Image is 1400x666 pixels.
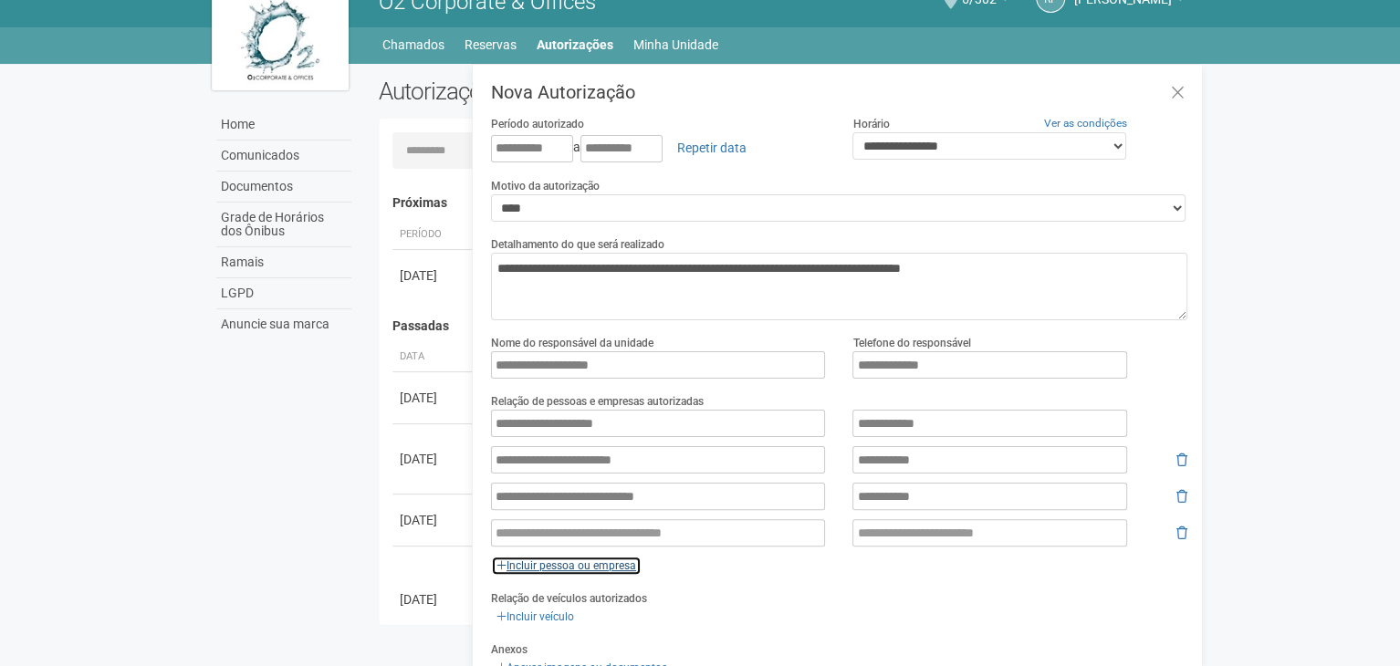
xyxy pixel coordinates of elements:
div: a [491,132,826,163]
div: [DATE] [400,590,467,609]
label: Relação de pessoas e empresas autorizadas [491,393,704,410]
h3: Nova Autorização [491,83,1187,101]
div: [DATE] [400,389,467,407]
a: Incluir pessoa ou empresa [491,556,642,576]
i: Remover [1176,526,1187,539]
label: Telefone do responsável [852,335,970,351]
h4: Próximas [392,196,1175,210]
div: [DATE] [400,266,467,285]
a: Ramais [216,247,351,278]
label: Período autorizado [491,116,584,132]
a: Comunicados [216,140,351,172]
th: Data [392,342,475,372]
label: Relação de veículos autorizados [491,590,647,607]
a: Documentos [216,172,351,203]
a: Repetir data [665,132,758,163]
h2: Autorizações [379,78,769,105]
label: Horário [852,116,889,132]
th: Período [392,220,475,250]
a: Home [216,109,351,140]
a: Minha Unidade [633,32,718,57]
a: Autorizações [537,32,613,57]
div: [DATE] [400,511,467,529]
a: Anuncie sua marca [216,309,351,339]
a: Reservas [465,32,517,57]
label: Motivo da autorização [491,178,600,194]
div: [DATE] [400,450,467,468]
a: Incluir veículo [491,607,580,627]
a: Grade de Horários dos Ônibus [216,203,351,247]
a: Ver as condições [1044,117,1127,130]
i: Remover [1176,453,1187,466]
a: LGPD [216,278,351,309]
h4: Passadas [392,319,1175,333]
a: Chamados [382,32,444,57]
label: Anexos [491,641,528,658]
label: Detalhamento do que será realizado [491,236,664,253]
label: Nome do responsável da unidade [491,335,653,351]
i: Remover [1176,490,1187,503]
